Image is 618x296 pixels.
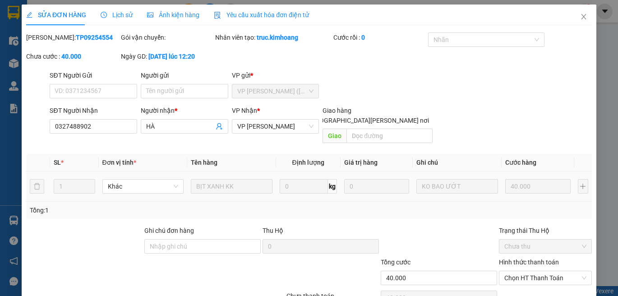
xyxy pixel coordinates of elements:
[416,179,498,194] input: Ghi Chú
[50,70,137,80] div: SĐT Người Gửi
[76,34,113,41] b: TP09254554
[333,32,426,42] div: Cước rồi :
[344,179,410,194] input: 0
[361,34,365,41] b: 0
[144,227,194,234] label: Ghi chú đơn hàng
[578,179,588,194] button: plus
[101,12,107,18] span: clock-circle
[191,179,272,194] input: VD: Bàn, Ghế
[61,53,81,60] b: 40.000
[216,123,223,130] span: user-add
[306,116,433,125] span: [GEOGRAPHIC_DATA][PERSON_NAME] nơi
[499,226,592,236] div: Trạng thái Thu Hộ
[505,179,571,194] input: 0
[30,205,239,215] div: Tổng: 1
[237,120,314,133] span: VP Vũng Liêm
[50,106,137,116] div: SĐT Người Nhận
[148,53,195,60] b: [DATE] lúc 12:20
[232,107,257,114] span: VP Nhận
[102,159,136,166] span: Đơn vị tính
[257,34,298,41] b: truc.kimhoang
[504,240,586,253] span: Chưa thu
[346,129,433,143] input: Dọc đường
[121,32,214,42] div: Gói vận chuyển:
[328,179,337,194] span: kg
[144,239,261,254] input: Ghi chú đơn hàng
[147,11,199,18] span: Ảnh kiện hàng
[191,159,217,166] span: Tên hàng
[292,159,324,166] span: Định lượng
[381,259,410,266] span: Tổng cước
[344,159,378,166] span: Giá trị hàng
[54,159,61,166] span: SL
[215,32,332,42] div: Nhân viên tạo:
[26,51,119,61] div: Chưa cước :
[413,154,502,171] th: Ghi chú
[141,106,228,116] div: Người nhận
[505,159,536,166] span: Cước hàng
[26,12,32,18] span: edit
[121,51,214,61] div: Ngày GD:
[26,11,86,18] span: SỬA ĐƠN HÀNG
[499,259,559,266] label: Hình thức thanh toán
[232,70,319,80] div: VP gửi
[214,12,221,19] img: icon
[263,227,283,234] span: Thu Hộ
[323,107,351,114] span: Giao hàng
[147,12,153,18] span: picture
[107,180,178,193] span: Khác
[214,11,309,18] span: Yêu cầu xuất hóa đơn điện tử
[580,13,587,20] span: close
[504,271,586,285] span: Chọn HT Thanh Toán
[101,11,133,18] span: Lịch sử
[26,32,119,42] div: [PERSON_NAME]:
[571,5,596,30] button: Close
[141,70,228,80] div: Người gửi
[237,84,314,98] span: VP Trần Phú (Hàng)
[30,179,44,194] button: delete
[323,129,346,143] span: Giao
